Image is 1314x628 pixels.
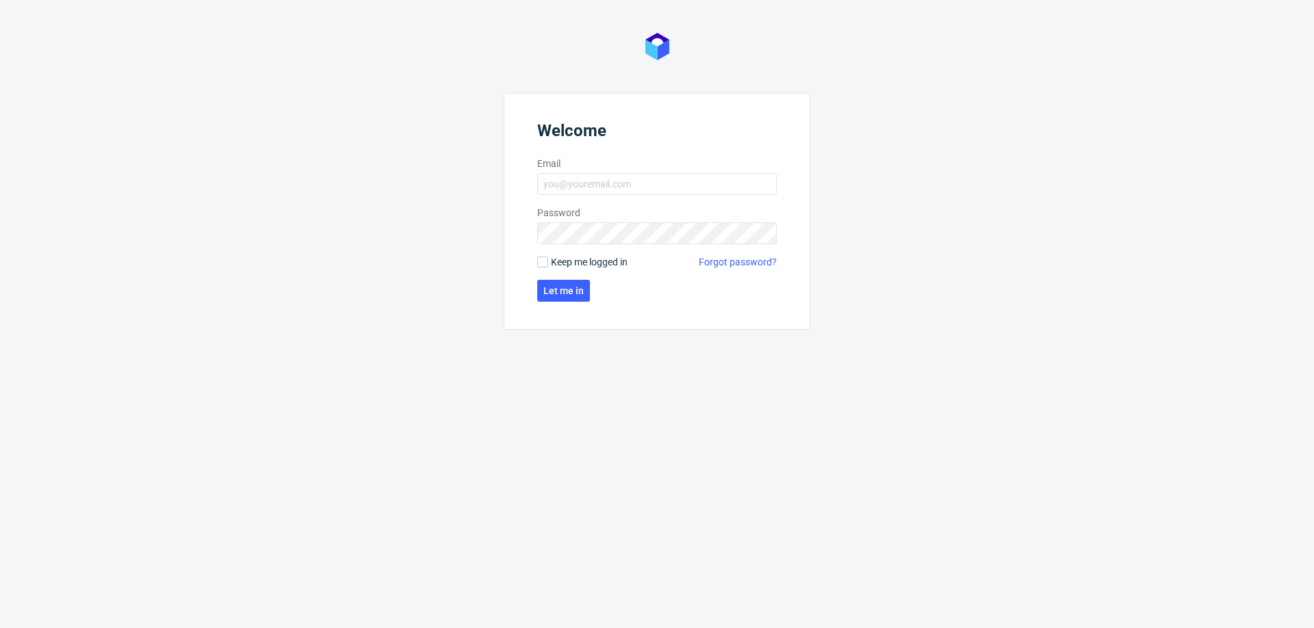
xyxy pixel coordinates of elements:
button: Let me in [537,280,590,302]
header: Welcome [537,121,777,146]
label: Password [537,206,777,220]
input: you@youremail.com [537,173,777,195]
span: Keep me logged in [551,255,628,269]
label: Email [537,157,777,170]
span: Let me in [543,286,584,296]
a: Forgot password? [699,255,777,269]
